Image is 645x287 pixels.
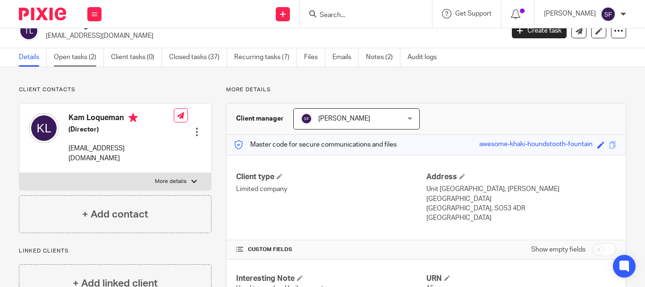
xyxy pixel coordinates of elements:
[234,140,397,149] p: Master code for secure communications and files
[46,31,498,41] p: [EMAIL_ADDRESS][DOMAIN_NAME]
[68,144,174,163] p: [EMAIL_ADDRESS][DOMAIN_NAME]
[19,86,212,94] p: Client contacts
[29,113,59,143] img: svg%3E
[426,172,616,182] h4: Address
[19,21,39,41] img: svg%3E
[236,172,426,182] h4: Client type
[407,48,444,67] a: Audit logs
[332,48,359,67] a: Emails
[19,247,212,255] p: Linked clients
[236,114,284,123] h3: Client manager
[531,245,586,254] label: Show empty fields
[111,48,162,67] a: Client tasks (0)
[426,274,616,284] h4: URN
[601,7,616,22] img: svg%3E
[236,246,426,253] h4: CUSTOM FIELDS
[319,11,404,20] input: Search
[479,139,593,150] div: awesome-khaki-houndstooth-fountain
[318,115,370,122] span: [PERSON_NAME]
[19,8,66,20] img: Pixie
[68,125,174,134] h5: (Director)
[54,48,104,67] a: Open tasks (2)
[236,184,426,194] p: Limited company
[455,10,492,17] span: Get Support
[226,86,626,94] p: More details
[19,48,47,67] a: Details
[366,48,400,67] a: Notes (2)
[68,113,174,125] h4: Kam Loqueman
[512,23,567,38] a: Create task
[169,48,227,67] a: Closed tasks (37)
[236,274,426,284] h4: Interesting Note
[426,213,616,223] p: [GEOGRAPHIC_DATA]
[155,178,187,185] p: More details
[426,204,616,213] p: [GEOGRAPHIC_DATA], SO53 4DR
[544,9,596,18] p: [PERSON_NAME]
[234,48,297,67] a: Recurring tasks (7)
[304,48,325,67] a: Files
[128,113,138,122] i: Primary
[426,184,616,204] p: Unit [GEOGRAPHIC_DATA], [PERSON_NAME][GEOGRAPHIC_DATA]
[301,113,312,124] img: svg%3E
[82,207,148,222] h4: + Add contact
